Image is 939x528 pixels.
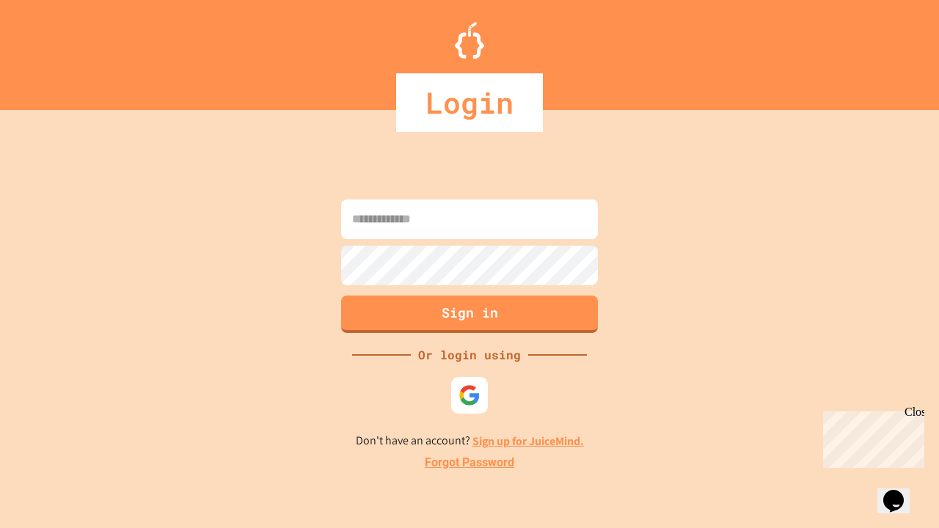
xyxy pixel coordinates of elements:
iframe: chat widget [817,406,924,468]
a: Forgot Password [425,454,514,472]
div: Chat with us now!Close [6,6,101,93]
img: google-icon.svg [458,384,481,406]
iframe: chat widget [877,469,924,513]
div: Or login using [411,346,528,364]
img: Logo.svg [455,22,484,59]
p: Don't have an account? [356,432,584,450]
a: Sign up for JuiceMind. [472,433,584,449]
button: Sign in [341,296,598,333]
div: Login [396,73,543,132]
